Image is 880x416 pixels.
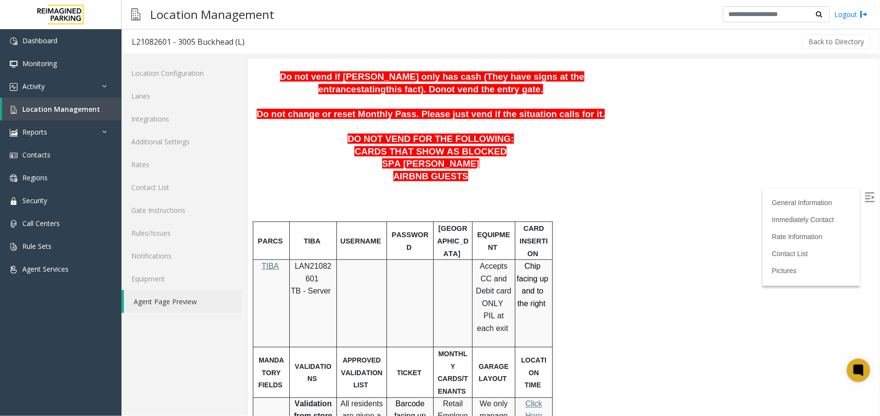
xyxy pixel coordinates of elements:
[122,244,243,267] a: Notifications
[272,165,300,198] span: CARD INSERTION
[22,173,48,182] span: Regions
[22,36,57,45] span: Dashboard
[46,341,84,411] span: Validation from stores and restaurants are only 2 hours
[131,2,141,26] img: pageIcon
[10,152,18,159] img: 'icon'
[228,203,264,248] span: Accepts CC and Debit card ONLY
[22,150,51,159] span: Contacts
[22,127,47,137] span: Reports
[22,59,57,68] span: Monitoring
[22,242,52,251] span: Rule Sets
[835,9,868,19] a: Logout
[10,174,18,182] img: 'icon'
[14,203,31,211] a: TIBA
[22,219,60,228] span: Call Centers
[10,297,36,329] span: MANDATORY FIELDS
[273,297,299,329] span: LOCATION TIME
[275,341,297,399] a: Click Here for the local time
[524,173,575,181] a: Rate Information
[122,85,243,107] a: Lanes
[149,310,174,317] span: TICKET
[229,252,260,273] span: PIL at each exit
[93,297,135,329] span: APPROVED VALIDATION LIST
[100,74,266,85] span: DO NOT VEND FOR THE FOLLOWING:
[524,191,560,198] a: Contact List
[122,62,243,85] a: Location Configuration
[193,25,295,35] span: not vend the entry gate.
[122,130,243,153] a: Additional Settings
[9,50,357,60] span: Do not change or reset Monthly Pass. Please just vend if the situation calls for it.
[22,264,69,274] span: Agent Services
[22,196,47,205] span: Security
[269,203,300,248] span: Chip facing up and to the right
[10,83,18,91] img: 'icon'
[122,222,243,244] a: Rules/Issues
[524,156,586,164] a: Immediately Contact
[124,290,243,313] a: Agent Page Preview
[108,25,138,35] span: stating
[617,133,627,143] img: Open/Close Sidebar Menu
[144,172,181,192] span: PASSWORD
[10,106,18,114] img: 'icon'
[32,12,336,35] span: Do not vend if [PERSON_NAME] only has cash (They have signs at the entrance
[189,165,220,198] span: [GEOGRAPHIC_DATA]
[10,220,18,228] img: 'icon'
[10,243,18,251] img: 'icon'
[134,99,231,109] span: SPA [PERSON_NAME]
[860,9,868,19] img: logout
[10,266,18,274] img: 'icon'
[122,199,243,222] a: Gate Instructions
[122,176,243,199] a: Contact List
[145,2,279,26] h3: Location Management
[524,139,584,147] a: General Information
[145,112,220,122] span: AIRBNB GUESTS
[22,104,100,114] span: Location Management
[138,25,193,35] span: this fact). Do
[122,107,243,130] a: Integrations
[132,35,245,48] div: L21082601 - 3005 Buckhead (L)
[10,178,35,186] span: PARCS
[10,60,18,68] img: 'icon'
[146,341,178,362] span: Barcode facing up
[524,208,549,215] a: Pictures
[56,178,72,186] span: TIBA
[92,178,133,186] span: USERNAME
[122,267,243,290] a: Equipment
[47,203,84,224] span: LAN21082601
[43,227,83,236] span: TB - Server
[229,172,263,192] span: EQUIPMENT
[231,303,261,324] span: GARAGE LAYOUT
[190,291,220,336] span: MONTHLY CARDS/TENANTS
[229,341,260,386] span: We only manage the transient
[10,129,18,137] img: 'icon'
[803,35,871,49] button: Back to Directory
[10,37,18,45] img: 'icon'
[47,303,83,324] span: VALIDATIONS
[22,82,45,91] span: Activity
[10,197,18,205] img: 'icon'
[2,98,122,121] a: Location Management
[106,87,259,97] span: CARDS THAT SHOW AS BLOCKED
[122,153,243,176] a: Rates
